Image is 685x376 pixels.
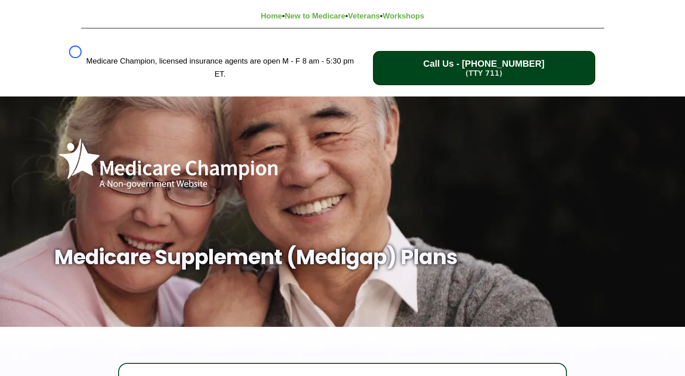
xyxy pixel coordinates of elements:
strong: • [345,12,348,20]
strong: • [282,12,285,20]
a: New to Medicare [285,12,345,20]
a: Home [261,12,282,20]
span: Call Us - [PHONE_NUMBER] [423,59,545,69]
a: Workshops [382,12,424,20]
a: Call Us - 1-833-823-1990 (TTY 711) [373,51,595,85]
span: (TTY 711) [465,69,502,78]
h2: Medicare Champion, licensed insurance agents are open M - F 8 am - 5:30 pm ET. [81,55,359,81]
a: Veterans [348,12,380,20]
strong: • [380,12,382,20]
strong: Medicare Supplement (Medigap) Plans [54,243,457,271]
